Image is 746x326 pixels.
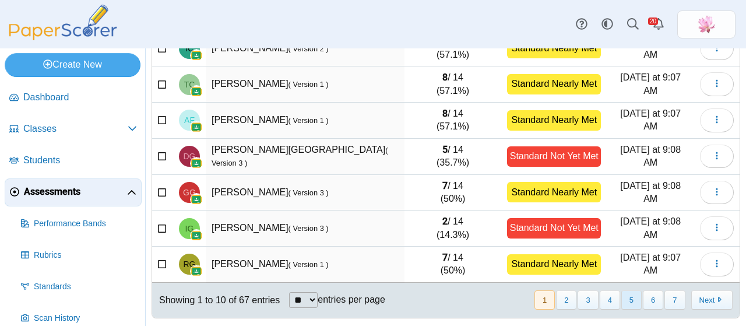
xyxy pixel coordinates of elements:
td: [PERSON_NAME] [206,30,404,66]
small: ( Version 3 ) [288,188,329,197]
span: Classes [23,122,128,135]
small: ( Version 1 ) [288,116,329,125]
td: [PERSON_NAME] [206,247,404,283]
b: 8 [442,72,448,83]
span: Ryan Gee [184,260,196,268]
td: [PERSON_NAME] [206,66,404,103]
img: googleClassroom-logo.png [191,194,202,205]
time: Sep 19, 2025 at 9:07 AM [620,36,681,59]
span: Gilbert Garcia [183,188,196,197]
span: Diego Garcia [184,152,196,160]
button: 3 [578,290,598,310]
time: Sep 19, 2025 at 9:08 AM [620,145,681,167]
button: 5 [621,290,642,310]
button: 6 [643,290,663,310]
a: Students [5,147,142,175]
a: Rubrics [16,241,142,269]
div: Standard Nearly Met [507,110,601,131]
td: [PERSON_NAME] [206,175,404,211]
img: ps.MuGhfZT6iQwmPTCC [697,15,716,34]
td: [PERSON_NAME] [206,211,404,247]
b: 8 [442,108,448,119]
span: Students [23,154,137,167]
span: Isaias Garduno [185,225,194,233]
time: Sep 19, 2025 at 9:07 AM [620,72,681,95]
small: ( Version 2 ) [288,44,329,53]
button: 1 [534,290,555,310]
small: ( Version 1 ) [288,260,329,269]
b: 2 [442,216,448,227]
a: Performance Bands [16,210,142,238]
a: Assessments [5,178,142,206]
a: ps.MuGhfZT6iQwmPTCC [677,10,736,38]
span: Alexander Foo [184,116,195,124]
img: googleClassroom-logo.png [191,121,202,133]
span: Scan History [34,313,137,324]
div: Standard Nearly Met [507,74,601,94]
time: Sep 19, 2025 at 9:07 AM [620,108,681,131]
img: googleClassroom-logo.png [191,50,202,61]
a: Alerts [646,12,671,37]
div: Standard Nearly Met [507,254,601,275]
span: Performance Bands [34,218,137,230]
div: Standard Nearly Met [507,182,601,202]
button: 2 [556,290,576,310]
span: Xinmei Li [697,15,716,34]
div: Showing 1 to 10 of 67 entries [152,283,280,318]
time: Sep 19, 2025 at 9:07 AM [620,253,681,275]
img: googleClassroom-logo.png [191,86,202,97]
nav: pagination [533,290,733,310]
img: googleClassroom-logo.png [191,230,202,241]
td: / 14 (35.7%) [404,139,501,175]
time: Sep 19, 2025 at 9:08 AM [620,216,681,239]
img: googleClassroom-logo.png [191,157,202,169]
td: / 14 (50%) [404,247,501,283]
label: entries per page [318,295,385,304]
td: / 14 (50%) [404,175,501,211]
img: PaperScorer [5,5,121,40]
span: Standards [34,281,137,293]
a: Standards [16,273,142,301]
td: / 14 (57.1%) [404,30,501,66]
a: Create New [5,53,140,76]
button: Next [691,290,733,310]
td: / 14 (57.1%) [404,103,501,139]
button: 4 [600,290,620,310]
div: Standard Not Yet Met [507,218,601,239]
span: Rubrics [34,250,137,261]
a: Dashboard [5,84,142,112]
span: Dashboard [23,91,137,104]
time: Sep 19, 2025 at 9:08 AM [620,181,681,204]
b: 7 [442,252,448,263]
div: Standard Not Yet Met [507,146,601,167]
img: googleClassroom-logo.png [191,265,202,277]
td: [PERSON_NAME] [206,103,404,139]
b: 7 [442,180,448,191]
td: / 14 (57.1%) [404,66,501,103]
a: Classes [5,115,142,143]
span: Assessments [24,185,127,198]
td: [PERSON_NAME][GEOGRAPHIC_DATA] [206,139,404,175]
span: Irene Chen [185,44,193,52]
button: 7 [664,290,685,310]
span: Tristan Chu [184,80,195,89]
td: / 14 (14.3%) [404,211,501,247]
a: PaperScorer [5,32,121,42]
small: ( Version 3 ) [288,224,329,233]
b: 5 [442,144,448,155]
small: ( Version 1 ) [288,80,329,89]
